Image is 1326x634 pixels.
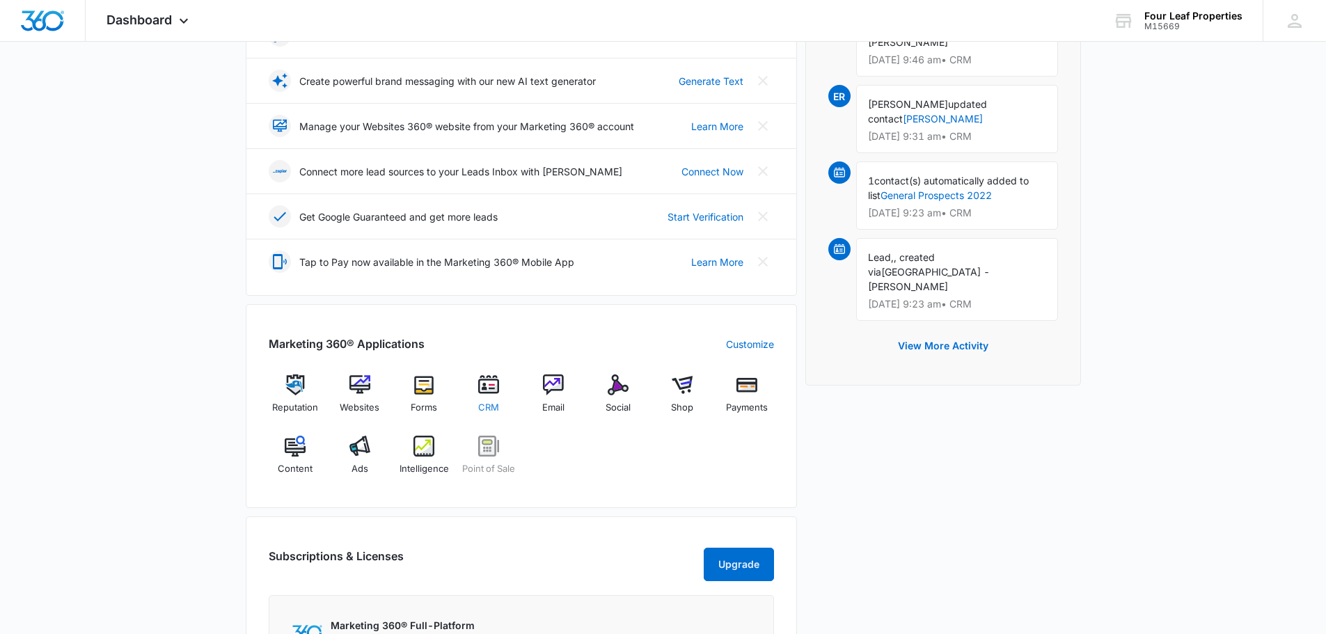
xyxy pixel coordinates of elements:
a: Content [269,436,322,486]
div: account name [1144,10,1242,22]
p: [DATE] 9:31 am • CRM [868,132,1046,141]
span: Websites [340,401,379,415]
span: Payments [726,401,768,415]
p: [DATE] 9:23 am • CRM [868,208,1046,218]
span: Reputation [272,401,318,415]
span: [GEOGRAPHIC_DATA] - [PERSON_NAME] [868,266,990,292]
button: Close [752,115,774,137]
button: Close [752,205,774,228]
a: Payments [720,374,774,425]
span: , created via [868,251,935,278]
a: Forms [397,374,451,425]
p: Connect more lead sources to your Leads Inbox with [PERSON_NAME] [299,164,622,179]
span: Intelligence [400,462,449,476]
span: Dashboard [106,13,172,27]
button: Close [752,70,774,92]
div: account id [1144,22,1242,31]
p: [DATE] 9:46 am • CRM [868,55,1046,65]
span: Ads [352,462,368,476]
a: Websites [333,374,386,425]
span: [PERSON_NAME] [868,98,948,110]
span: CRM [478,401,499,415]
button: Close [752,160,774,182]
a: Intelligence [397,436,451,486]
span: Content [278,462,313,476]
a: Shop [656,374,709,425]
button: Upgrade [704,548,774,581]
a: Start Verification [668,209,743,224]
a: Learn More [691,119,743,134]
a: Ads [333,436,386,486]
h2: Marketing 360® Applications [269,335,425,352]
span: Point of Sale [462,462,515,476]
p: Get Google Guaranteed and get more leads [299,209,498,224]
a: Point of Sale [462,436,516,486]
p: Marketing 360® Full-Platform [331,618,503,633]
a: Social [591,374,645,425]
p: Create powerful brand messaging with our new AI text generator [299,74,596,88]
button: Close [752,251,774,273]
span: Forms [411,401,437,415]
a: Reputation [269,374,322,425]
a: [PERSON_NAME] [903,113,983,125]
span: Shop [671,401,693,415]
span: Social [606,401,631,415]
p: [DATE] 9:23 am • CRM [868,299,1046,309]
a: Email [527,374,581,425]
span: 1 [868,175,874,187]
span: ER [828,85,851,107]
p: Tap to Pay now available in the Marketing 360® Mobile App [299,255,574,269]
a: CRM [462,374,516,425]
h2: Subscriptions & Licenses [269,548,404,576]
span: Email [542,401,565,415]
span: Lead, [868,251,894,263]
p: Manage your Websites 360® website from your Marketing 360® account [299,119,634,134]
a: Connect Now [681,164,743,179]
a: Generate Text [679,74,743,88]
a: Learn More [691,255,743,269]
button: View More Activity [884,329,1002,363]
span: contact(s) automatically added to list [868,175,1029,201]
a: Customize [726,337,774,351]
a: General Prospects 2022 [881,189,992,201]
